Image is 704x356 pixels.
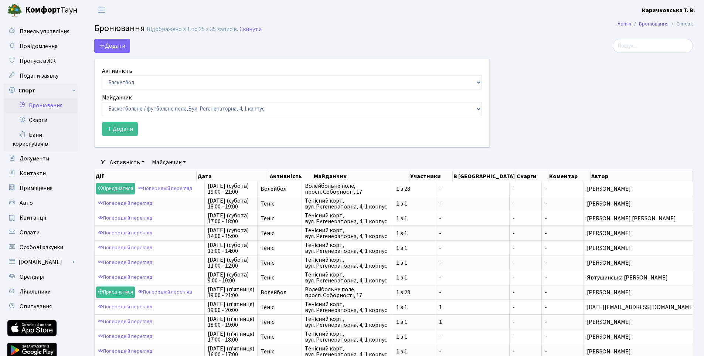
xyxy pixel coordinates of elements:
a: Приєднатися [96,183,135,194]
button: Додати [102,122,138,136]
span: [PERSON_NAME] [587,230,695,236]
a: Приєднатися [96,287,135,298]
span: - [513,260,538,266]
a: Бронювання [639,20,669,28]
span: 1 з 1 [396,275,433,281]
span: Теніс [261,319,299,325]
label: Активність [102,67,132,75]
span: Квитанції [20,214,47,222]
span: - [545,185,547,193]
span: - [513,334,538,340]
li: Список [669,20,693,28]
nav: breadcrumb [606,16,704,32]
span: Тенісний корт, вул. Регенераторна, 4, 1 корпус [305,213,390,224]
span: 1 з 1 [396,230,433,236]
b: Комфорт [25,4,61,16]
span: 1 з 28 [396,186,433,192]
span: Тенісний корт, вул. Регенераторна, 4, 1 корпус [305,198,390,210]
span: - [545,333,547,341]
span: Пропуск в ЖК [20,57,56,65]
span: Волейбол [261,289,299,295]
span: [PERSON_NAME] [587,319,695,325]
span: Тенісний корт, вул. Регенераторна, 4, 1 корпус [305,242,390,254]
a: [DOMAIN_NAME] [4,255,78,269]
span: Панель управління [20,27,69,35]
span: Тенісний корт, вул. Регенераторна, 4, 1 корпус [305,272,390,284]
a: Попередній перегляд [96,301,154,313]
th: Участники [409,171,452,182]
a: Активність [107,156,147,169]
span: - [439,275,506,281]
a: Попередній перегляд [96,316,154,328]
a: Попередній перегляд [96,242,154,254]
span: 1 з 1 [396,304,433,310]
span: Повідомлення [20,42,57,50]
span: 1 з 1 [396,319,433,325]
span: Теніс [261,349,299,355]
span: Явтушинська [PERSON_NAME] [587,275,695,281]
a: Особові рахунки [4,240,78,255]
span: [PERSON_NAME] [587,260,695,266]
span: [DATE] (субота) 9:00 - 10:00 [208,272,254,284]
a: Панель управління [4,24,78,39]
th: Активність [269,171,313,182]
span: Тенісний корт, вул. Регенераторна, 4, 1 корпус [305,227,390,239]
span: Тенісний корт, вул. Регенераторна, 4, 1 корпус [305,257,390,269]
th: Коментар [548,171,591,182]
img: logo.png [7,3,22,18]
span: Авто [20,199,33,207]
th: Автор [591,171,693,182]
span: 1 з 1 [396,349,433,355]
span: Волейбольне поле, просп. Соборності, 17 [305,183,390,195]
span: 1 з 1 [396,245,433,251]
span: - [439,260,506,266]
span: Бронювання [94,22,145,35]
a: Орендарі [4,269,78,284]
th: Дії [95,171,197,182]
span: - [439,186,506,192]
span: Тенісний корт, вул. Регенераторна, 4, 1 корпус [305,316,390,328]
span: Опитування [20,302,52,311]
span: - [545,288,547,296]
span: Теніс [261,260,299,266]
span: - [545,259,547,267]
span: Оплати [20,228,40,237]
a: Admin [618,20,631,28]
span: Теніс [261,334,299,340]
span: 1 з 28 [396,289,433,295]
span: - [545,274,547,282]
a: Документи [4,151,78,166]
span: Теніс [261,245,299,251]
span: 1 з 1 [396,216,433,221]
th: Скарги [516,171,548,182]
span: - [439,216,506,221]
a: Оплати [4,225,78,240]
span: Волейбольне поле, просп. Соборності, 17 [305,287,390,298]
span: [DATE] (п’ятниця) 19:00 - 20:00 [208,301,254,313]
span: - [439,334,506,340]
a: Лічильники [4,284,78,299]
span: 1 з 1 [396,334,433,340]
span: Орендарі [20,273,44,281]
a: Авто [4,196,78,210]
span: Теніс [261,201,299,207]
a: Приміщення [4,181,78,196]
span: - [513,186,538,192]
a: Попередній перегляд [136,183,194,194]
span: - [545,244,547,252]
span: - [513,304,538,310]
span: [DATE] (п’ятниця) 17:00 - 18:00 [208,331,254,343]
span: Тенісний корт, вул. Регенераторна, 4, 1 корпус [305,331,390,343]
a: Контакти [4,166,78,181]
span: [DATE][EMAIL_ADDRESS][DOMAIN_NAME] [587,304,695,310]
span: [DATE] (субота) 19:00 - 21:00 [208,183,254,195]
a: Повідомлення [4,39,78,54]
label: Майданчик [102,93,132,102]
span: - [513,289,538,295]
span: [DATE] (субота) 18:00 - 19:00 [208,198,254,210]
span: - [439,245,506,251]
span: Лічильники [20,288,51,296]
span: - [513,275,538,281]
span: - [513,349,538,355]
span: - [545,229,547,237]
